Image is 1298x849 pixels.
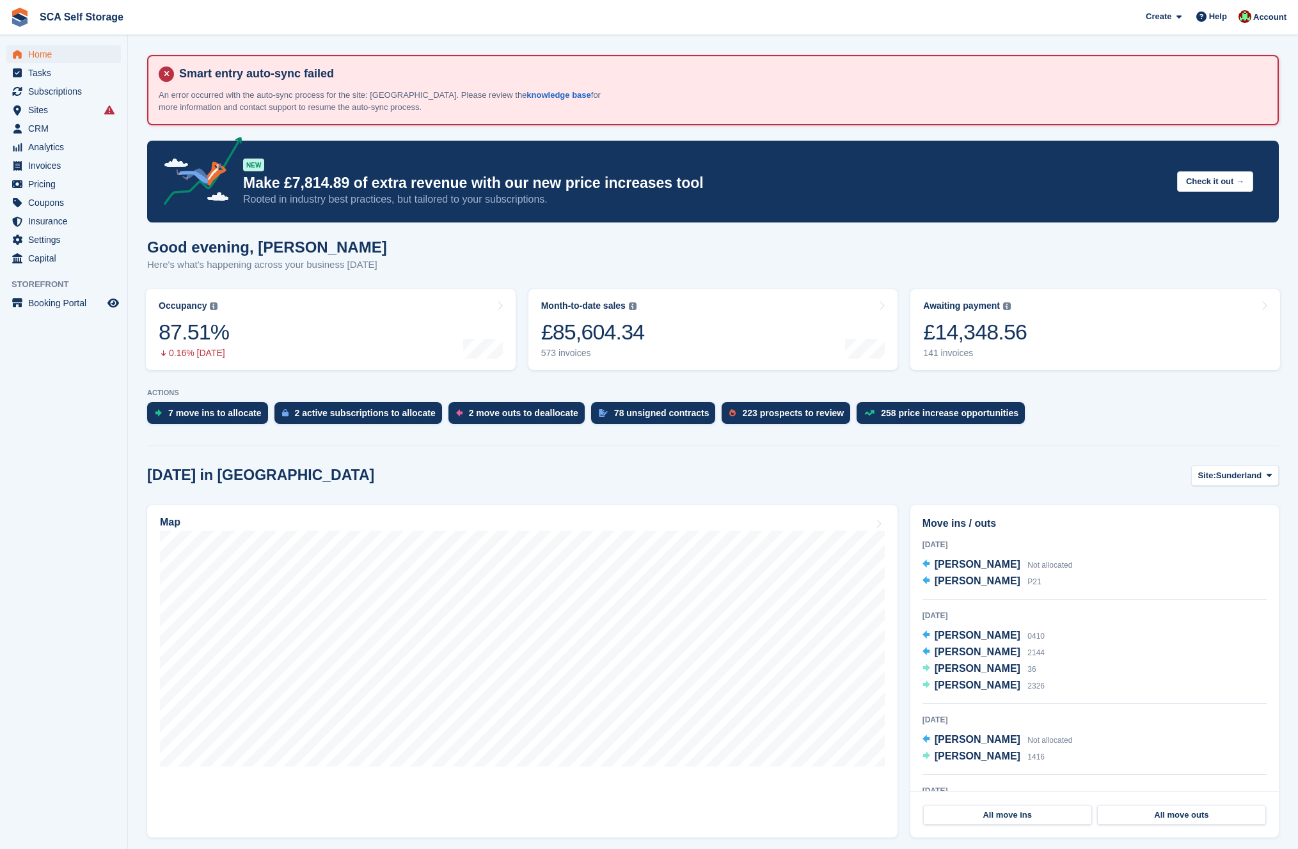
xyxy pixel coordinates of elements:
[922,573,1041,590] a: [PERSON_NAME] P21
[923,300,1000,311] div: Awaiting payment
[614,408,709,418] div: 78 unsigned contracts
[910,289,1280,370] a: Awaiting payment £14,348.56 141 invoices
[35,6,129,27] a: SCA Self Storage
[922,785,1267,797] div: [DATE]
[10,8,29,27] img: stora-icon-8386f47178a22dfd0bd8f6a31ec36ba5ce8667c1dd55bd0f319d3a0aa187defe.svg
[6,138,121,156] a: menu
[1209,10,1227,23] span: Help
[923,319,1027,345] div: £14,348.56
[722,402,857,430] a: 223 prospects to review
[1027,632,1045,641] span: 0410
[6,101,121,119] a: menu
[6,249,121,267] a: menu
[159,89,606,114] p: An error occurred with the auto-sync process for the site: [GEOGRAPHIC_DATA]. Please review the f...
[923,348,1027,359] div: 141 invoices
[6,157,121,175] a: menu
[282,409,289,417] img: active_subscription_to_allocate_icon-d502201f5373d7db506a760aba3b589e785aa758c864c3986d89f69b8ff3...
[6,175,121,193] a: menu
[104,105,115,115] i: Smart entry sync failures have occurred
[922,628,1045,644] a: [PERSON_NAME] 0410
[935,559,1020,570] span: [PERSON_NAME]
[526,90,590,100] a: knowledge base
[922,557,1073,573] a: [PERSON_NAME] Not allocated
[1216,469,1262,482] span: Sunderland
[469,408,578,418] div: 2 move outs to deallocate
[155,409,162,417] img: move_ins_to_allocate_icon-fdf77a2bb77ea45bf5b3d319d69a93e2d87916cf1d5bf7949dd705db3b84f3ca.svg
[541,319,645,345] div: £85,604.34
[935,751,1020,761] span: [PERSON_NAME]
[1027,665,1036,674] span: 36
[6,120,121,137] a: menu
[1027,752,1045,761] span: 1416
[528,289,898,370] a: Month-to-date sales £85,604.34 573 invoices
[147,505,898,837] a: Map
[6,231,121,249] a: menu
[922,661,1036,678] a: [PERSON_NAME] 36
[922,516,1267,531] h2: Move ins / outs
[147,258,387,272] p: Here's what's happening across your business [DATE]
[1146,10,1171,23] span: Create
[6,82,121,100] a: menu
[1253,11,1286,24] span: Account
[295,408,436,418] div: 2 active subscriptions to allocate
[864,410,875,416] img: price_increase_opportunities-93ffe204e8149a01c8c9dc8f82e8f89637d9d84a8eef4429ea346261dce0b2c0.svg
[599,409,608,417] img: contract_signature_icon-13c848040528278c33f63329250d36e43548de30e8caae1d1a13099fd9432cc5.svg
[159,300,207,311] div: Occupancy
[28,82,105,100] span: Subscriptions
[28,138,105,156] span: Analytics
[28,120,105,137] span: CRM
[28,101,105,119] span: Sites
[6,194,121,212] a: menu
[935,646,1020,657] span: [PERSON_NAME]
[922,644,1045,661] a: [PERSON_NAME] 2144
[6,64,121,82] a: menu
[1198,469,1216,482] span: Site:
[6,212,121,230] a: menu
[935,575,1020,586] span: [PERSON_NAME]
[742,408,844,418] div: 223 prospects to review
[12,278,127,291] span: Storefront
[28,249,105,267] span: Capital
[28,294,105,312] span: Booking Portal
[147,467,374,484] h2: [DATE] in [GEOGRAPHIC_DATA]
[456,409,463,417] img: move_outs_to_deallocate_icon-f764333ba52eb49d3ac5e1228854f67142a1ed5810a6f6cc68b1a99e826820c5.svg
[147,238,387,256] h1: Good evening, [PERSON_NAME]
[1027,648,1045,657] span: 2144
[541,348,645,359] div: 573 invoices
[1027,736,1072,745] span: Not allocated
[1177,171,1253,192] button: Check it out →
[935,663,1020,674] span: [PERSON_NAME]
[28,194,105,212] span: Coupons
[922,678,1045,694] a: [PERSON_NAME] 2326
[1027,577,1041,586] span: P21
[629,302,637,310] img: icon-info-grey-7440780725fd019a000dd9b08b2336e03edf1995a4989e88bcd33f0948082b44.svg
[174,66,1267,81] h4: Smart entry auto-sync failed
[935,680,1020,690] span: [PERSON_NAME]
[922,749,1045,765] a: [PERSON_NAME] 1416
[923,805,1092,825] a: All move ins
[922,539,1267,550] div: [DATE]
[1003,302,1011,310] img: icon-info-grey-7440780725fd019a000dd9b08b2336e03edf1995a4989e88bcd33f0948082b44.svg
[1027,561,1072,570] span: Not allocated
[935,734,1020,745] span: [PERSON_NAME]
[159,319,229,345] div: 87.51%
[106,295,121,311] a: Preview store
[168,408,262,418] div: 7 move ins to allocate
[28,175,105,193] span: Pricing
[210,302,218,310] img: icon-info-grey-7440780725fd019a000dd9b08b2336e03edf1995a4989e88bcd33f0948082b44.svg
[935,630,1020,641] span: [PERSON_NAME]
[541,300,626,311] div: Month-to-date sales
[448,402,591,430] a: 2 move outs to deallocate
[147,402,274,430] a: 7 move ins to allocate
[1027,682,1045,690] span: 2326
[591,402,722,430] a: 78 unsigned contracts
[6,45,121,63] a: menu
[243,159,264,171] div: NEW
[28,64,105,82] span: Tasks
[6,294,121,312] a: menu
[28,212,105,230] span: Insurance
[28,157,105,175] span: Invoices
[160,517,180,528] h2: Map
[1191,465,1279,487] button: Site: Sunderland
[28,45,105,63] span: Home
